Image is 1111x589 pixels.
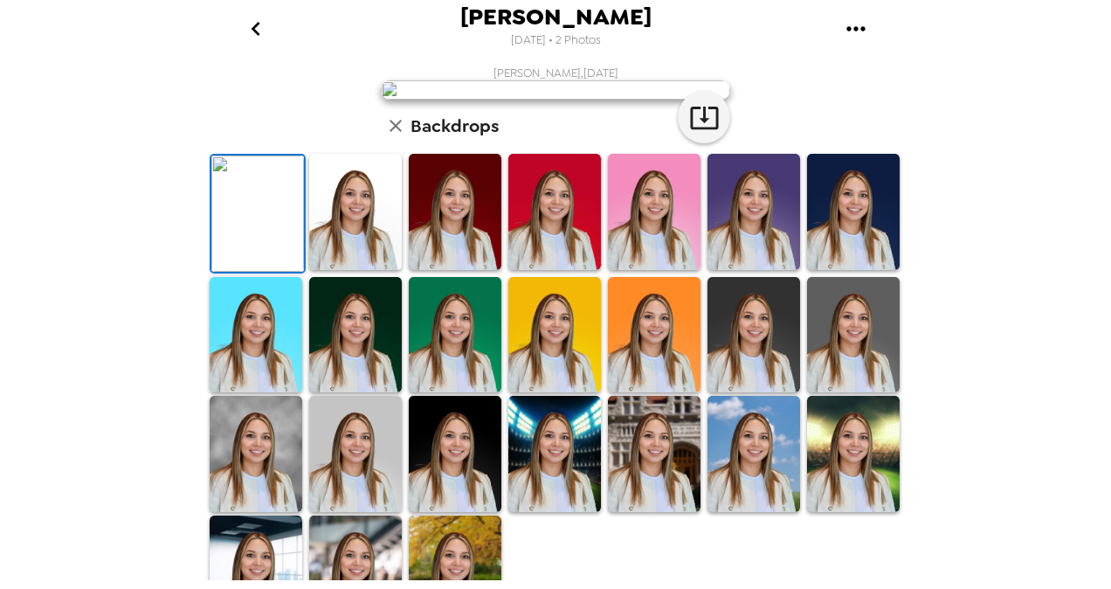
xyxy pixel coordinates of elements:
span: [DATE] • 2 Photos [511,29,601,52]
img: Original [211,156,304,272]
h6: Backdrops [411,112,499,140]
span: [PERSON_NAME] , [DATE] [493,66,618,80]
span: [PERSON_NAME] [460,5,652,29]
img: user [381,80,730,100]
